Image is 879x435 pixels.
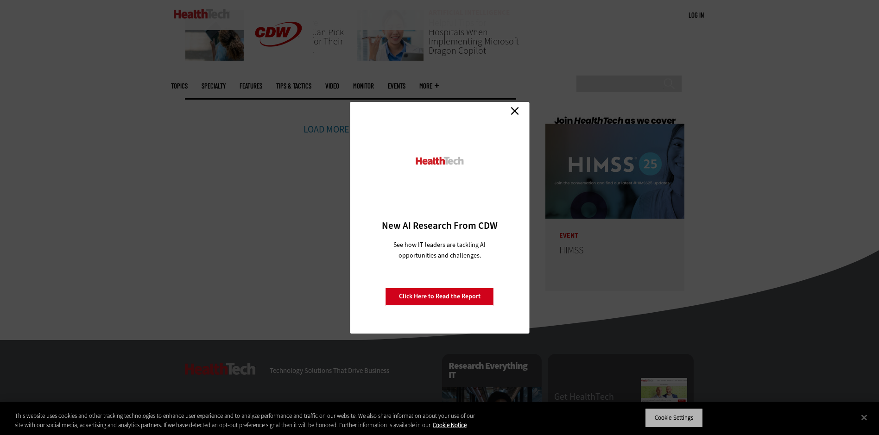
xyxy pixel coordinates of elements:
a: More information about your privacy [433,421,467,429]
div: This website uses cookies and other tracking technologies to enhance user experience and to analy... [15,411,483,429]
button: Cookie Settings [645,408,703,428]
a: Click Here to Read the Report [386,288,494,305]
img: HealthTech_0.png [414,156,465,166]
h3: New AI Research From CDW [366,219,513,232]
a: Close [508,104,522,118]
button: Close [854,407,874,428]
p: See how IT leaders are tackling AI opportunities and challenges. [382,240,497,261]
